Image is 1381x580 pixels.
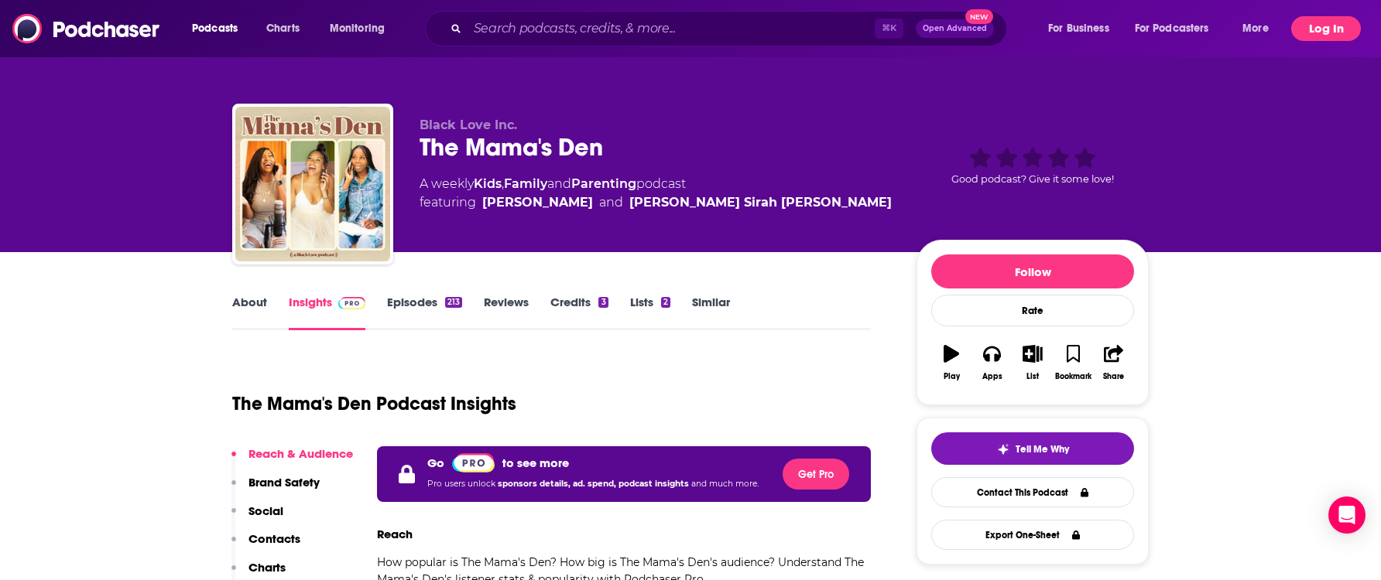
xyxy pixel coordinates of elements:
[997,443,1009,455] img: tell me why sparkle
[1053,335,1093,391] button: Bookmark
[420,193,892,212] span: featuring
[630,295,670,330] a: Lists2
[1328,496,1366,534] div: Open Intercom Messenger
[248,503,283,518] p: Social
[951,173,1114,185] span: Good podcast? Give it some love!
[1135,18,1209,39] span: For Podcasters
[599,193,623,212] span: and
[783,459,849,490] button: Get Pro
[661,297,670,308] div: 2
[452,453,495,473] img: Podchaser Pro
[427,473,759,496] p: Pro users unlock and much more.
[971,335,1012,391] button: Apps
[427,455,444,470] p: Go
[387,295,462,330] a: Episodes213
[231,475,320,503] button: Brand Safety
[917,118,1149,213] div: Good podcast? Give it some love!
[232,295,267,330] a: About
[235,107,390,261] img: The Mama's Den
[1094,335,1134,391] button: Share
[692,295,730,330] a: Similar
[1055,372,1091,381] div: Bookmark
[1026,372,1039,381] div: List
[338,297,365,309] img: Podchaser Pro
[504,176,547,191] a: Family
[484,295,529,330] a: Reviews
[502,455,569,470] p: to see more
[1125,16,1232,41] button: open menu
[916,19,994,38] button: Open AdvancedNew
[965,9,993,24] span: New
[256,16,309,41] a: Charts
[598,297,608,308] div: 3
[931,520,1134,550] button: Export One-Sheet
[248,475,320,490] p: Brand Safety
[875,19,903,39] span: ⌘ K
[931,432,1134,465] button: tell me why sparkleTell Me Why
[931,254,1134,288] button: Follow
[1037,16,1129,41] button: open menu
[377,527,413,541] h3: Reach
[231,531,300,560] button: Contacts
[1048,18,1109,39] span: For Business
[440,11,1022,46] div: Search podcasts, credits, & more...
[192,18,238,39] span: Podcasts
[931,295,1134,326] div: Rate
[931,335,971,391] button: Play
[420,175,892,212] div: A weekly podcast
[248,560,286,575] p: Charts
[330,18,385,39] span: Monitoring
[420,118,517,132] span: Black Love Inc.
[502,176,504,191] span: ,
[550,295,608,330] a: Credits3
[231,503,283,532] button: Social
[1232,16,1288,41] button: open menu
[248,531,300,546] p: Contacts
[1013,335,1053,391] button: List
[232,392,516,415] h1: The Mama's Den Podcast Insights
[248,446,353,461] p: Reach & Audience
[1291,16,1361,41] button: Log In
[12,14,161,43] img: Podchaser - Follow, Share and Rate Podcasts
[452,452,495,473] a: Pro website
[319,16,405,41] button: open menu
[468,16,875,41] input: Search podcasts, credits, & more...
[289,295,365,330] a: InsightsPodchaser Pro
[547,176,571,191] span: and
[498,479,691,489] span: sponsors details, ad. spend, podcast insights
[181,16,258,41] button: open menu
[1103,372,1124,381] div: Share
[931,477,1134,507] a: Contact This Podcast
[266,18,300,39] span: Charts
[1016,443,1069,455] span: Tell Me Why
[923,25,987,32] span: Open Advanced
[231,446,353,475] button: Reach & Audience
[445,297,462,308] div: 213
[571,176,636,191] a: Parenting
[629,193,892,212] a: Ashley Sirah Chea
[1242,18,1269,39] span: More
[482,193,593,212] a: Codie Elaine Oliver
[944,372,960,381] div: Play
[474,176,502,191] a: Kids
[982,372,1002,381] div: Apps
